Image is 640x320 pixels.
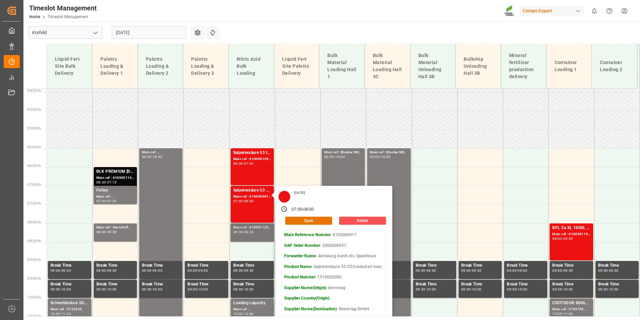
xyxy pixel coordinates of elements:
[563,269,573,272] div: 09:30
[563,237,573,240] div: 09:00
[598,281,636,288] div: Break Time
[106,230,107,233] div: -
[425,288,426,291] div: -
[27,126,41,130] span: 05:30 Hr
[27,220,41,224] span: 08:00 Hr
[516,269,517,272] div: -
[303,207,314,213] div: 08:00
[187,269,197,272] div: 09:00
[152,288,153,291] div: -
[507,269,516,272] div: 09:00
[243,269,244,272] div: -
[370,150,408,155] div: Main ref : Blocker MX,
[598,262,636,269] div: Break Time
[507,288,516,291] div: 09:30
[152,155,153,158] div: -
[284,306,383,312] p: - Brenntag GmbH
[292,207,302,213] div: 07:00
[284,307,337,311] strong: Supplier Name(Destination)
[51,288,60,291] div: 09:30
[27,314,41,318] span: 10:30 Hr
[517,288,527,291] div: 10:00
[233,269,243,272] div: 09:00
[243,162,244,165] div: -
[142,262,180,269] div: Break Time
[334,155,335,158] div: -
[425,269,426,272] div: -
[61,288,71,291] div: 10:00
[233,187,271,194] div: Salpetersäure 53 CO2-reduziert lose;
[608,288,609,291] div: -
[29,14,40,19] a: Home
[520,6,584,16] div: Compo Expert
[187,281,225,288] div: Break Time
[197,288,198,291] div: -
[609,269,619,272] div: 09:30
[233,162,243,165] div: 06:00
[597,56,632,76] div: Container Loading 2
[106,269,107,272] div: -
[198,269,208,272] div: 09:30
[153,155,162,158] div: 18:00
[416,281,454,288] div: Break Time
[602,3,617,18] button: Help Center
[233,150,271,156] div: Salpetersäure 53 lose;
[520,4,587,17] button: Compo Expert
[562,269,563,272] div: -
[244,162,254,165] div: 07:00
[153,269,162,272] div: 09:30
[552,262,590,269] div: Break Time
[51,312,60,315] div: 10:00
[106,181,107,184] div: -
[142,269,152,272] div: 09:00
[27,89,41,93] span: 04:30 Hr
[142,150,180,155] div: Main ref : ,
[233,312,243,315] div: 10:00
[471,269,472,272] div: -
[96,168,134,175] div: BLK PREMIUM [DATE] 25kg(x40)D,EN,PL,FNL;NTC PREMIUM [DATE] 25kg (x40) D,EN,PL;FLO T PERM [DATE] 2...
[370,49,405,83] div: Bulk Material Loading Hall 3C
[244,312,254,315] div: 12:00
[552,312,562,315] div: 10:00
[284,243,383,249] p: - 2000000957;
[27,183,41,186] span: 07:00 Hr
[142,288,152,291] div: 09:30
[552,269,562,272] div: 09:00
[243,288,244,291] div: -
[285,217,332,225] button: Open
[187,262,225,269] div: Break Time
[106,288,107,291] div: -
[106,200,107,203] div: -
[233,281,271,288] div: Break Time
[143,53,178,79] div: Paletts Loading & Delivery 2
[27,277,41,280] span: 09:30 Hr
[107,230,117,233] div: 08:30
[461,262,499,269] div: Break Time
[370,155,380,158] div: 06:00
[552,225,590,231] div: BFL Ca SL 1000L IBC MTO;DMPP 33,5% NTC redbrown 1100kg CON;DMPP 34,8% NTC Sol 1100kg CON;
[52,53,87,79] div: Liquid Fert Site Bulk Delivery
[233,200,243,203] div: 07:00
[51,269,60,272] div: 09:00
[416,288,425,291] div: 09:30
[51,262,89,269] div: Break Time
[284,275,315,279] strong: Product Number
[325,49,359,83] div: Bulk Material Loading Hall 1
[96,269,106,272] div: 09:00
[335,155,345,158] div: 18:00
[552,281,590,288] div: Break Time
[426,269,436,272] div: 09:30
[96,281,134,288] div: Break Time
[284,232,331,237] strong: Main Reference Number
[324,155,334,158] div: 06:00
[426,288,436,291] div: 10:00
[107,200,117,203] div: 07:30
[233,194,271,200] div: Main ref : 6100000917, 2000000957;
[517,269,527,272] div: 09:30
[96,181,106,184] div: 06:30
[284,285,326,290] strong: Supplier Name(Origin)
[96,194,134,200] div: Main ref : ,
[562,312,563,315] div: -
[552,231,590,237] div: Main ref : 6100001152, 2000000122;
[60,269,61,272] div: -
